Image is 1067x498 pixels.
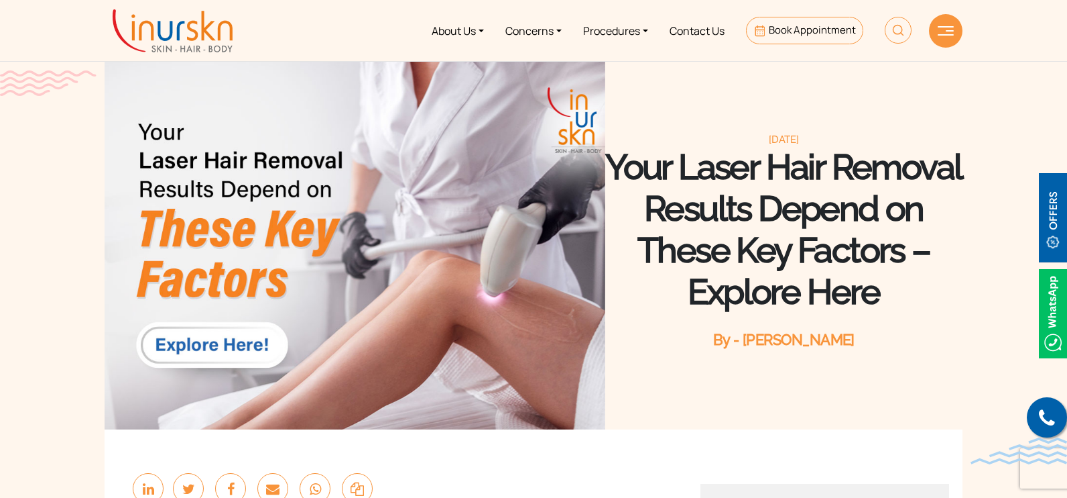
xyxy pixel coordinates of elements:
div: By - [PERSON_NAME] [605,330,962,350]
img: hamLine.svg [938,26,954,36]
a: Concerns [495,5,572,56]
a: About Us [421,5,495,56]
img: Whatsappicon [1039,269,1067,358]
img: poster [105,54,605,430]
a: Contact Us [659,5,735,56]
a: Procedures [572,5,659,56]
a: Whatsappicon [1039,305,1067,320]
img: bluewave [970,438,1067,464]
img: HeaderSearch [885,17,912,44]
h1: Your Laser Hair Removal Results Depend on These Key Factors – Explore Here [605,146,962,313]
img: offerBt [1039,173,1067,262]
a: Book Appointment [746,17,863,44]
img: inurskn-logo [113,9,233,52]
div: [DATE] [605,133,962,146]
span: Book Appointment [769,23,856,37]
